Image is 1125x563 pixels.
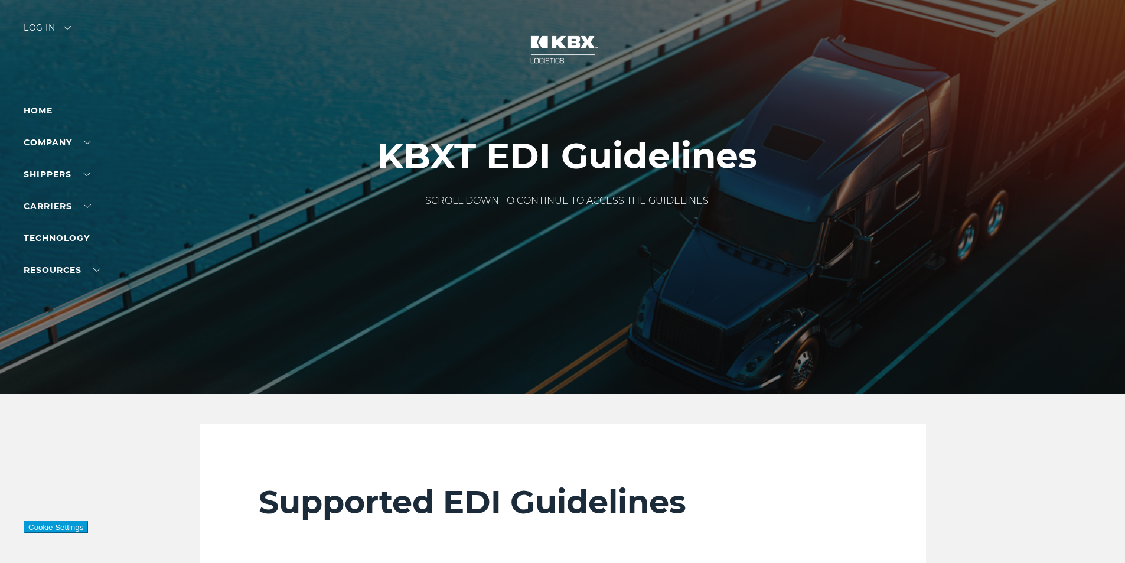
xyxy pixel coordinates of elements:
[64,26,71,30] img: arrow
[24,521,88,533] button: Cookie Settings
[24,24,71,41] div: Log in
[377,136,757,176] h1: KBXT EDI Guidelines
[24,169,90,180] a: SHIPPERS
[377,194,757,208] p: SCROLL DOWN TO CONTINUE TO ACCESS THE GUIDELINES
[24,105,53,116] a: Home
[24,265,100,275] a: RESOURCES
[24,201,91,211] a: Carriers
[259,483,867,522] h2: Supported EDI Guidelines
[24,137,91,148] a: Company
[519,24,607,76] img: kbx logo
[24,233,90,243] a: Technology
